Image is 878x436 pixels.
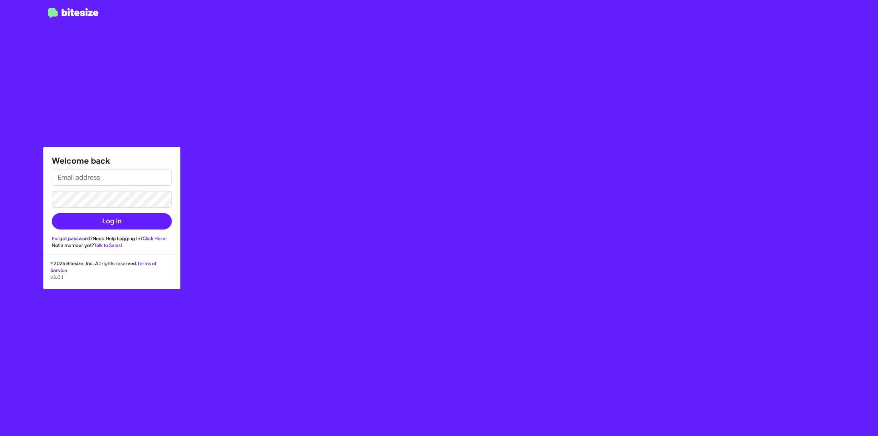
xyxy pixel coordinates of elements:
div: Not a member yet? [52,242,172,249]
a: Forgot password? [52,235,93,241]
h1: Welcome back [52,155,172,166]
div: © 2025 Bitesize, Inc. All rights reserved. [44,260,180,289]
a: Talk to Sales! [94,242,122,248]
p: v3.0.1 [50,274,173,281]
div: Need Help Logging In? [52,235,172,242]
input: Email address [52,169,172,186]
button: Log In [52,213,172,229]
a: Click Here! [143,235,167,241]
